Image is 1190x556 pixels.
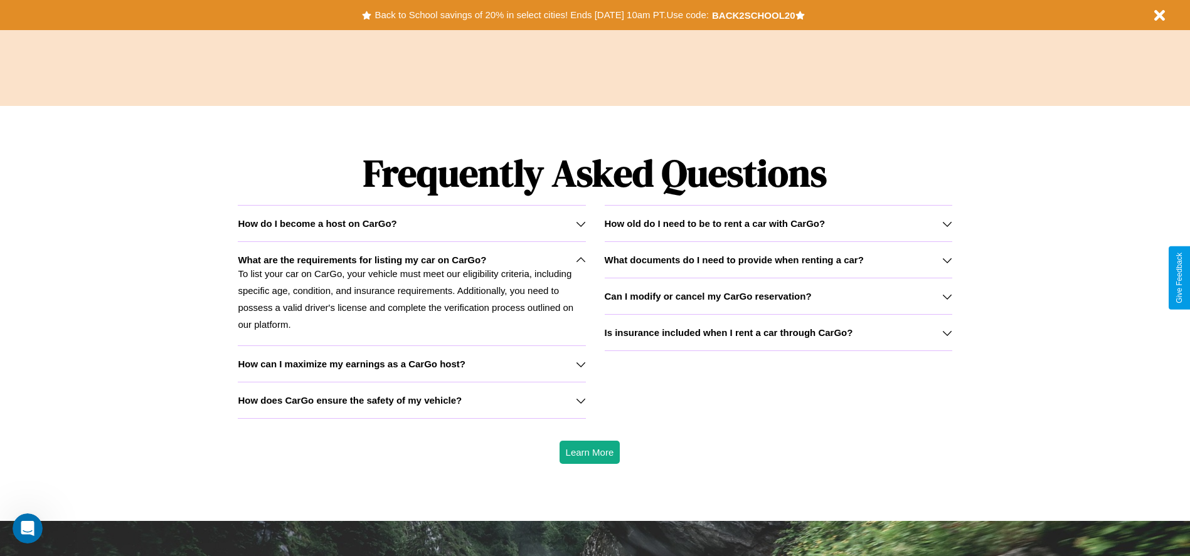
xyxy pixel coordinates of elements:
[238,254,486,265] h3: What are the requirements for listing my car on CarGo?
[238,265,585,333] p: To list your car on CarGo, your vehicle must meet our eligibility criteria, including specific ag...
[13,513,43,543] iframe: Intercom live chat
[238,359,465,369] h3: How can I maximize my earnings as a CarGo host?
[560,441,620,464] button: Learn More
[605,291,812,302] h3: Can I modify or cancel my CarGo reservation?
[1175,253,1184,303] div: Give Feedback
[238,395,462,406] h3: How does CarGo ensure the safety of my vehicle?
[371,6,711,24] button: Back to School savings of 20% in select cities! Ends [DATE] 10am PT.Use code:
[605,327,853,338] h3: Is insurance included when I rent a car through CarGo?
[238,218,396,229] h3: How do I become a host on CarGo?
[605,254,864,265] h3: What documents do I need to provide when renting a car?
[605,218,826,229] h3: How old do I need to be to rent a car with CarGo?
[238,141,952,205] h1: Frequently Asked Questions
[712,10,795,21] b: BACK2SCHOOL20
